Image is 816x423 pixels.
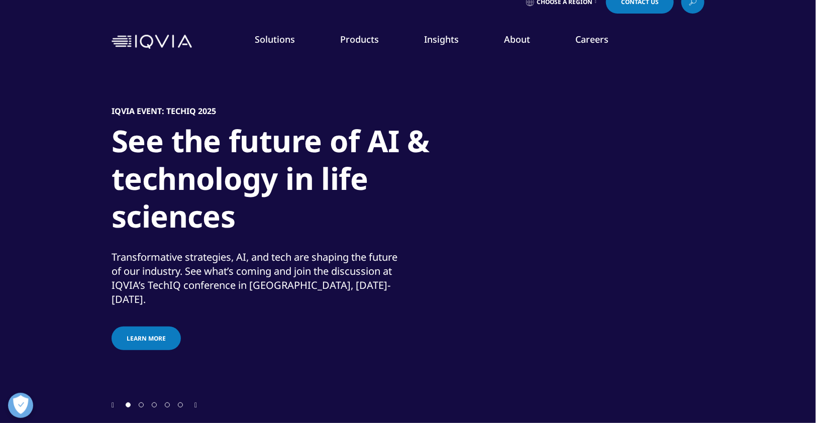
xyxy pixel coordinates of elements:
div: 1 / 5 [112,58,704,400]
h5: IQVIA Event: TechIQ 2025​ [112,106,216,116]
button: Открыть настройки [8,393,33,418]
span: Go to slide 2 [139,402,144,407]
span: Go to slide 3 [152,402,157,407]
h1: See the future of AI & technology in life sciences​ [112,122,488,241]
span: Learn more [127,334,166,343]
a: Careers [575,33,608,45]
a: Solutions [255,33,295,45]
a: Insights [424,33,459,45]
img: IQVIA Healthcare Information Technology and Pharma Clinical Research Company [112,35,192,49]
a: Products [340,33,379,45]
span: Go to slide 1 [126,402,131,407]
div: Previous slide [112,400,114,409]
span: Go to slide 4 [165,402,170,407]
a: Learn more [112,327,181,350]
a: About [504,33,530,45]
span: Go to slide 5 [178,402,183,407]
div: Next slide [194,400,197,409]
div: Transformative strategies, AI, and tech are shaping the future of our industry. See what’s coming... [112,250,405,306]
nav: Primary [196,18,704,65]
